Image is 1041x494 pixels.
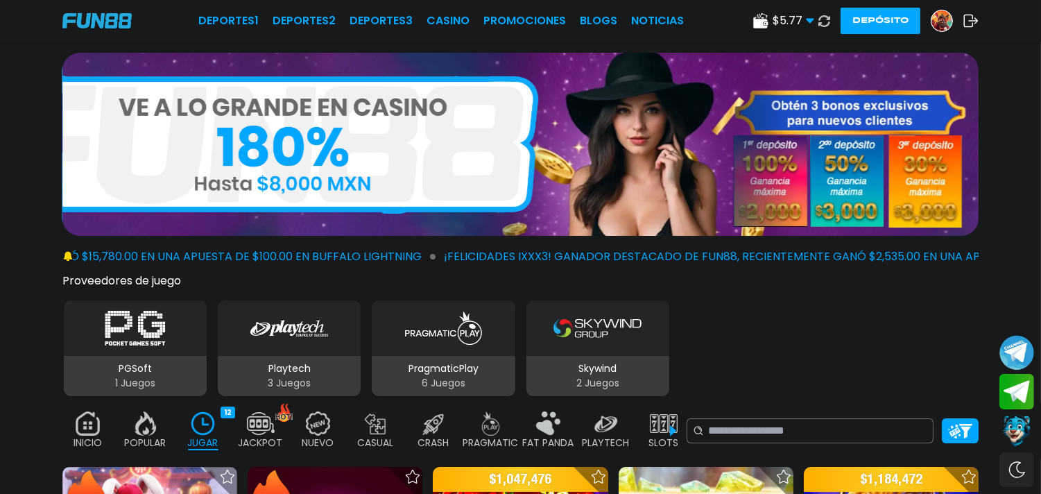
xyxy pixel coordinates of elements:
p: PGSoft [64,361,207,376]
p: POPULAR [125,436,166,450]
img: crash_off.webp [420,411,447,436]
p: 1 Juegos [64,376,207,391]
img: new_off.webp [304,411,332,436]
button: Skywind [521,299,675,398]
button: PGSoft [58,299,212,398]
img: Avatar [931,10,952,31]
p: JUGAR [188,436,218,450]
button: Join telegram channel [999,334,1034,370]
p: Playtech [218,361,361,376]
p: CRASH [418,436,449,450]
img: recent_active.webp [189,411,217,436]
a: Deportes1 [198,12,259,29]
img: Company Logo [62,13,132,28]
img: home_off.webp [74,411,102,436]
a: Deportes3 [350,12,413,29]
a: Avatar [931,10,963,32]
p: FAT PANDA [523,436,574,450]
a: Promociones [483,12,566,29]
img: popular_off.webp [132,411,160,436]
a: BLOGS [580,12,617,29]
p: PragmaticPlay [372,361,515,376]
p: Skywind [526,361,669,376]
p: 2 Juegos [526,376,669,391]
img: playtech_off.webp [592,411,620,436]
button: Proveedores de juego [62,273,181,288]
p: CASUAL [358,436,394,450]
p: $ 1,184,472 [804,467,979,492]
a: NOTICIAS [631,12,684,29]
p: JACKPOT [239,436,283,450]
p: 3 Juegos [218,376,361,391]
p: NUEVO [302,436,334,450]
img: Casino Inicio Bonos 100% [62,53,979,236]
button: Playtech [212,299,366,398]
img: Skywind [553,309,641,348]
img: PragmaticPlay [399,309,487,348]
p: SLOTS [648,436,678,450]
button: PragmaticPlay [366,299,520,398]
img: Platform Filter [948,424,972,438]
img: pragmatic_off.webp [477,411,505,436]
img: PGSoft [92,309,179,348]
span: $ 5.77 [773,12,814,29]
p: $ 1,047,476 [433,467,608,492]
img: fat_panda_off.webp [535,411,562,436]
div: Switch theme [999,452,1034,487]
p: INICIO [74,436,102,450]
p: PLAYTECH [583,436,630,450]
button: Join telegram [999,374,1034,410]
img: jackpot_off.webp [247,411,275,436]
img: slots_off.webp [650,411,678,436]
button: Depósito [841,8,920,34]
a: Deportes2 [273,12,336,29]
a: CASINO [427,12,470,29]
div: 12 [221,407,235,418]
img: Playtech [250,309,328,348]
p: PRAGMATIC [463,436,519,450]
button: Contact customer service [999,413,1034,449]
img: casual_off.webp [362,411,390,436]
p: 6 Juegos [372,376,515,391]
img: hot [275,403,293,422]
